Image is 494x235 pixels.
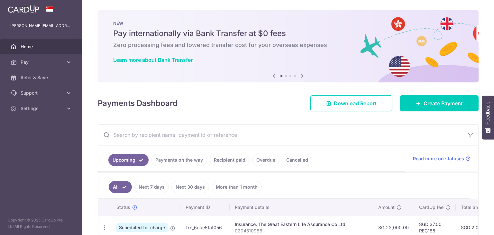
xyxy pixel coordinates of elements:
[21,90,63,96] span: Support
[98,10,479,82] img: Bank transfer banner
[113,21,463,26] p: NEW
[109,181,132,193] a: All
[10,23,72,29] p: [PERSON_NAME][EMAIL_ADDRESS][DOMAIN_NAME]
[21,59,63,65] span: Pay
[235,228,368,234] p: 0204510988
[378,204,395,211] span: Amount
[230,199,373,216] th: Payment details
[235,221,368,228] div: Insurance. The Great Eastern Life Assurance Co Ltd
[413,155,464,162] span: Read more on statuses
[482,96,494,139] button: Feedback - Show survey
[21,43,63,50] span: Home
[461,204,482,211] span: Total amt.
[113,41,463,49] h6: Zero processing fees and lowered transfer cost for your overseas expenses
[113,57,193,63] a: Learn more about Bank Transfer
[8,5,39,13] img: CardUp
[21,74,63,81] span: Refer & Save
[282,154,312,166] a: Cancelled
[252,154,279,166] a: Overdue
[210,154,250,166] a: Recipient paid
[334,99,377,107] span: Download Report
[419,204,444,211] span: CardUp fee
[151,154,207,166] a: Payments on the way
[108,154,149,166] a: Upcoming
[180,199,230,216] th: Payment ID
[171,181,209,193] a: Next 30 days
[116,223,168,232] span: Scheduled for charge
[98,125,463,145] input: Search by recipient name, payment id or reference
[21,105,63,112] span: Settings
[116,204,130,211] span: Status
[413,155,471,162] a: Read more on statuses
[485,102,491,125] span: Feedback
[310,95,392,111] a: Download Report
[98,98,178,109] h4: Payments Dashboard
[113,28,463,39] h5: Pay internationally via Bank Transfer at $0 fees
[400,95,479,111] a: Create Payment
[134,181,169,193] a: Next 7 days
[424,99,463,107] span: Create Payment
[212,181,262,193] a: More than 1 month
